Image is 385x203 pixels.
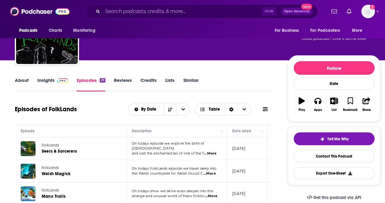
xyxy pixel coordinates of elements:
p: [DATE] [232,146,245,151]
button: open menu [270,25,307,36]
div: Bookmark [343,108,358,112]
input: Search podcasts, credits, & more... [103,6,262,16]
div: Date Aired [232,127,251,135]
img: tell me why sparkle [320,137,325,142]
a: Credits [140,77,157,91]
button: List [326,93,342,116]
img: Podchaser - Follow, Share and Rate Podcasts [10,6,69,17]
a: Welsh Magick [42,171,115,177]
span: FolkLands [42,166,59,170]
span: ...More [204,151,216,156]
span: On todays FolkLands episode we travel deep into [132,166,216,171]
img: Podchaser Pro [57,78,68,83]
span: Good podcast? Give it some love! [302,36,366,41]
img: User Profile [361,5,375,18]
div: Share [362,108,370,112]
button: open menu [69,25,103,36]
span: Table [209,107,220,112]
button: Column Actions [258,128,266,135]
a: Seers & Sorcerers [42,148,115,154]
div: Description [132,127,152,135]
span: Monitoring [73,26,95,35]
p: [DATE] [232,168,245,174]
a: Episodes29 [77,77,105,91]
span: Get this podcast via API [313,195,361,200]
a: Show notifications dropdown [344,6,354,17]
button: Play [294,93,310,116]
button: open menu [306,25,349,36]
a: Contact This Podcast [294,150,375,162]
h1: Episodes of FolkLands [15,105,77,113]
button: Bookmark [342,93,358,116]
button: Share [358,93,375,116]
a: Lists [165,77,174,91]
span: On todays episode we explore the birth of [DEMOGRAPHIC_DATA] [132,141,204,150]
button: tell me why sparkleTell Me Why [294,132,375,145]
p: [DATE] [232,191,245,196]
span: Podcasts [19,26,37,35]
a: Reviews [114,77,132,91]
span: On todays show we delve even deeper into the [132,189,213,193]
button: Show profile menu [361,5,375,18]
span: For Podcasters [310,26,340,35]
span: More [352,26,362,35]
a: InsightsPodchaser Pro [37,77,68,91]
span: the Welsh countryside for Welsh Occult C [132,171,203,176]
span: Charts [49,26,62,35]
button: Export One-Sheet [294,167,375,179]
div: Sort Direction [225,104,238,115]
span: New [301,4,312,10]
div: Play [299,108,305,112]
span: Ctrl K [262,7,276,15]
button: open menu [176,104,189,115]
span: Seers & Sorcerers [42,149,77,154]
button: Choose View [195,103,251,116]
span: FolkLands [42,188,59,192]
div: List [332,108,337,112]
span: Open Advanced [284,10,310,13]
a: About [15,77,29,91]
a: Charts [45,25,66,36]
button: Apps [310,93,326,116]
span: By Date [141,107,158,112]
span: Logged in as Naomiumusic [361,5,375,18]
button: open menu [15,25,45,36]
button: Follow [294,61,375,75]
div: Search podcasts, credits, & more... [86,4,318,19]
h2: Choose List sort [128,103,190,116]
span: FolkLands [42,143,59,147]
span: Tell Me Why [327,137,349,142]
a: Similar [183,77,198,91]
span: Welsh Magick [42,171,70,176]
button: Open AdvancedNew [281,8,312,15]
button: Column Actions [218,128,226,135]
button: open menu [129,107,164,112]
div: 29 [100,78,105,82]
a: FolkLands [42,188,115,193]
a: FolkLands [42,165,115,171]
span: strange and unusual world of Manx folklor [132,194,204,198]
span: Manx Trails [42,194,65,199]
div: Apps [314,108,322,112]
button: Sort Direction [163,104,176,115]
div: Episode [21,127,35,135]
svg: Add a profile image [370,5,375,10]
a: FolkLands [42,143,115,148]
a: Show notifications dropdown [329,6,339,17]
span: For Business [274,26,299,35]
div: Rate [294,77,375,90]
span: ...More [205,194,217,199]
span: ...More [203,171,216,176]
span: and visit the enchanted lair of one of the f [132,151,204,155]
a: Manx Trails [42,193,115,200]
button: open menu [348,25,370,36]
